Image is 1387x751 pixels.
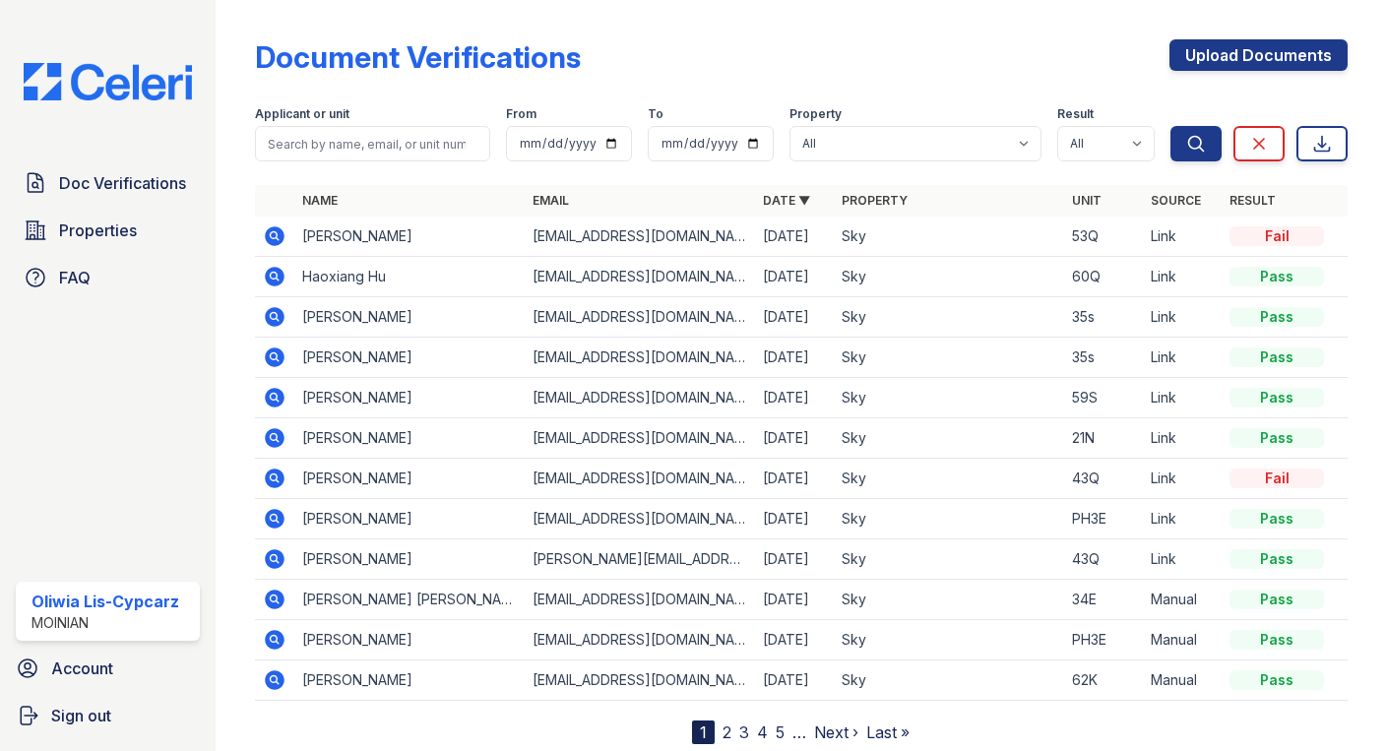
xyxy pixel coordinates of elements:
td: 60Q [1064,257,1143,297]
a: Name [302,193,338,208]
td: Link [1143,217,1222,257]
td: 34E [1064,580,1143,620]
td: [PERSON_NAME] [PERSON_NAME] [294,580,525,620]
a: Date ▼ [763,193,810,208]
td: [DATE] [755,418,834,459]
div: Pass [1229,670,1324,690]
a: Property [842,193,908,208]
span: Sign out [51,704,111,727]
a: Sign out [8,696,208,735]
td: [EMAIL_ADDRESS][DOMAIN_NAME] [525,418,755,459]
td: [DATE] [755,459,834,499]
a: 5 [776,722,785,742]
a: Properties [16,211,200,250]
td: [DATE] [755,620,834,660]
span: FAQ [59,266,91,289]
td: Link [1143,539,1222,580]
td: Sky [834,378,1064,418]
td: Sky [834,418,1064,459]
div: Pass [1229,590,1324,609]
a: 3 [739,722,749,742]
td: [DATE] [755,297,834,338]
div: Pass [1229,509,1324,529]
a: 4 [757,722,768,742]
div: Moinian [32,613,179,633]
td: Sky [834,297,1064,338]
td: [PERSON_NAME] [294,418,525,459]
td: Link [1143,418,1222,459]
td: [PERSON_NAME] [294,378,525,418]
td: [DATE] [755,499,834,539]
td: Manual [1143,660,1222,701]
td: 35s [1064,338,1143,378]
td: Link [1143,257,1222,297]
td: Link [1143,297,1222,338]
td: Manual [1143,620,1222,660]
img: CE_Logo_Blue-a8612792a0a2168367f1c8372b55b34899dd931a85d93a1a3d3e32e68fde9ad4.png [8,63,208,100]
a: Source [1151,193,1201,208]
div: Pass [1229,630,1324,650]
td: [DATE] [755,378,834,418]
td: [EMAIL_ADDRESS][DOMAIN_NAME] [525,620,755,660]
td: Sky [834,217,1064,257]
span: Doc Verifications [59,171,186,195]
td: PH3E [1064,620,1143,660]
input: Search by name, email, or unit number [255,126,490,161]
td: [DATE] [755,539,834,580]
a: Doc Verifications [16,163,200,203]
td: [EMAIL_ADDRESS][DOMAIN_NAME] [525,660,755,701]
td: Link [1143,338,1222,378]
td: 35s [1064,297,1143,338]
td: Manual [1143,580,1222,620]
a: Email [533,193,569,208]
td: Sky [834,539,1064,580]
td: Haoxiang Hu [294,257,525,297]
div: Fail [1229,469,1324,488]
div: Pass [1229,549,1324,569]
td: 43Q [1064,459,1143,499]
td: PH3E [1064,499,1143,539]
td: 21N [1064,418,1143,459]
a: FAQ [16,258,200,297]
div: Pass [1229,307,1324,327]
a: Unit [1072,193,1102,208]
td: [EMAIL_ADDRESS][DOMAIN_NAME] [525,217,755,257]
label: Result [1057,106,1094,122]
td: Sky [834,580,1064,620]
td: [PERSON_NAME] [294,660,525,701]
td: [PERSON_NAME] [294,539,525,580]
td: [DATE] [755,338,834,378]
div: 1 [692,720,715,744]
td: 62K [1064,660,1143,701]
td: Sky [834,660,1064,701]
td: [EMAIL_ADDRESS][DOMAIN_NAME] [525,378,755,418]
div: Document Verifications [255,39,581,75]
td: [PERSON_NAME] [294,459,525,499]
span: Account [51,657,113,680]
td: [DATE] [755,580,834,620]
td: Sky [834,620,1064,660]
td: [EMAIL_ADDRESS][DOMAIN_NAME] [525,338,755,378]
td: Link [1143,499,1222,539]
div: Fail [1229,226,1324,246]
td: [PERSON_NAME] [294,297,525,338]
td: 43Q [1064,539,1143,580]
td: [PERSON_NAME] [294,338,525,378]
label: Property [789,106,842,122]
span: … [792,720,806,744]
td: Link [1143,378,1222,418]
td: [EMAIL_ADDRESS][DOMAIN_NAME] [525,580,755,620]
td: [DATE] [755,257,834,297]
td: Sky [834,459,1064,499]
a: Result [1229,193,1276,208]
a: Account [8,649,208,688]
label: To [648,106,663,122]
span: Properties [59,219,137,242]
td: [PERSON_NAME] [294,620,525,660]
a: Last » [866,722,910,742]
label: From [506,106,536,122]
td: Sky [834,257,1064,297]
div: Pass [1229,428,1324,448]
a: 2 [723,722,731,742]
